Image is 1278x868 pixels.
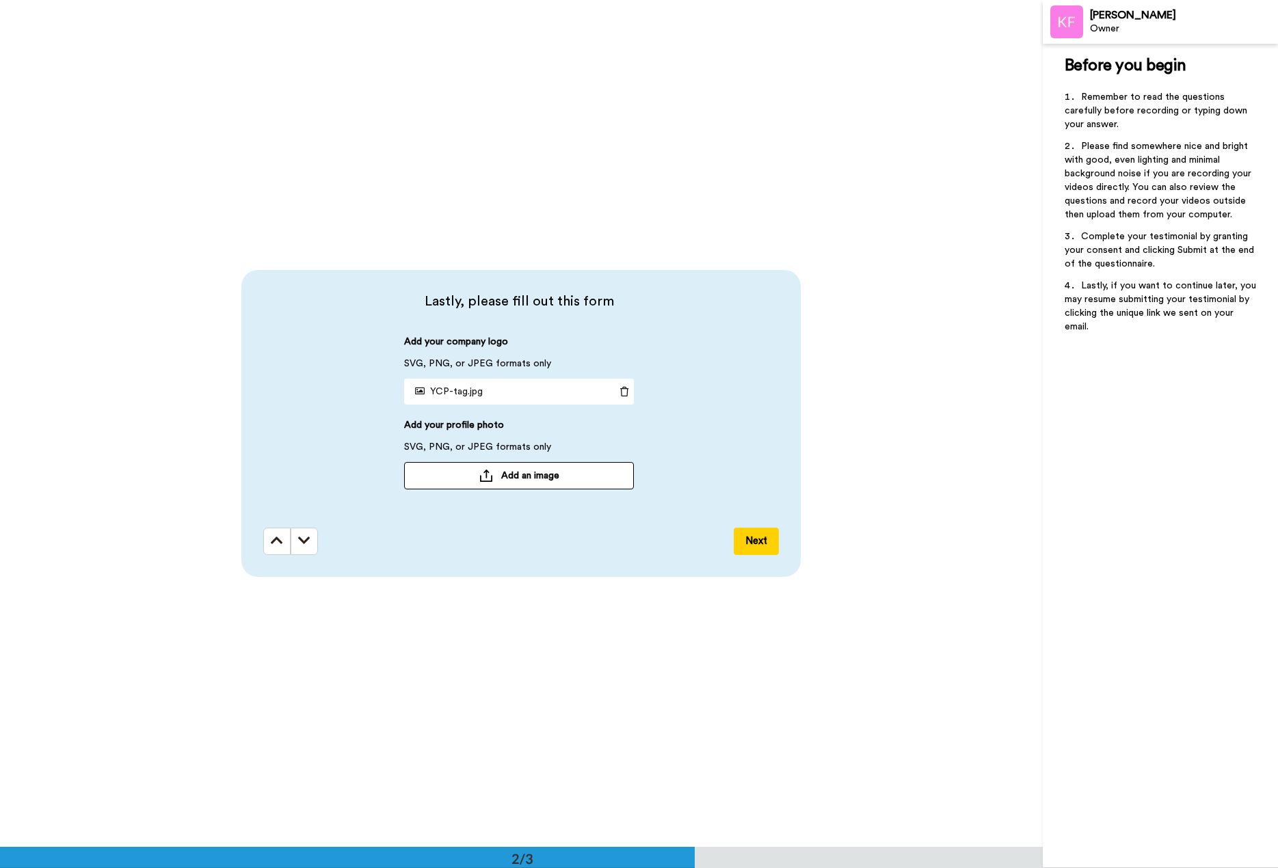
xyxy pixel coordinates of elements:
button: Add an image [404,462,634,489]
span: Complete your testimonial by granting your consent and clicking Submit at the end of the question... [1065,232,1257,269]
span: YCP-tag.jpg [410,387,483,396]
span: Please find somewhere nice and bright with good, even lighting and minimal background noise if yo... [1065,141,1254,219]
span: Lastly, if you want to continue later, you may resume submitting your testimonial by clicking the... [1065,281,1259,331]
img: Profile Image [1050,5,1083,38]
button: Next [734,528,779,555]
span: Add an image [501,469,559,483]
span: Remember to read the questions carefully before recording or typing down your answer. [1065,92,1250,129]
span: Lastly, please fill out this form [263,292,775,311]
div: [PERSON_NAME] [1090,9,1277,22]
div: 2/3 [490,849,555,868]
span: Add your company logo [404,335,508,357]
span: Add your profile photo [404,418,504,440]
span: SVG, PNG, or JPEG formats only [404,440,551,462]
span: Before you begin [1065,57,1186,74]
span: SVG, PNG, or JPEG formats only [404,357,551,379]
div: Owner [1090,23,1277,35]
